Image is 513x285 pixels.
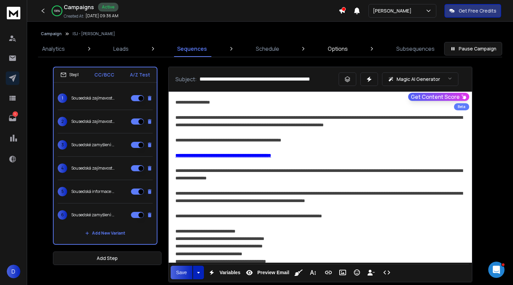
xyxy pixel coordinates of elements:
[328,45,348,53] p: Options
[171,266,192,279] button: Save
[256,270,290,276] span: Preview Email
[58,117,67,126] span: 2
[58,210,67,220] span: 6
[60,72,79,78] div: Step 1
[444,42,502,56] button: Pause Campaign
[113,45,129,53] p: Leads
[98,3,118,12] div: Active
[397,76,440,83] p: Magic AI Generator
[256,45,279,53] p: Schedule
[336,266,349,279] button: Insert Image (⌘P)
[54,9,60,13] p: 100 %
[350,266,363,279] button: Emoticons
[41,31,62,37] button: Campaign
[58,93,67,103] span: 1
[322,266,335,279] button: Insert Link (⌘K)
[218,270,242,276] span: Variables
[252,41,283,57] a: Schedule
[53,67,157,245] li: Step1CC/BCCA/Z Test1Sousedská zajímavost: Investice nejsou jen pro profíky2Sousedská zajímavost: ...
[380,266,393,279] button: Code View
[71,212,115,218] p: Sousedské zamyšlení: Nejste v [PERSON_NAME]
[365,266,378,279] button: Insert Unsubscribe Link
[13,111,18,117] p: 1
[64,14,84,19] p: Created At:
[71,119,115,124] p: Sousedská zajímavost: Není investování jen pro vyvolené?
[71,95,115,101] p: Sousedská zajímavost: Investice nejsou jen pro profíky
[444,4,501,18] button: Get Free Credits
[130,71,150,78] p: A/Z Test
[459,7,496,14] p: Get Free Credits
[85,13,118,19] p: [DATE] 09:36 AM
[58,187,67,196] span: 5
[7,265,20,278] button: D
[173,41,211,57] a: Sequences
[324,41,352,57] a: Options
[64,3,94,11] h1: Campaigns
[175,75,197,83] p: Subject:
[58,163,67,173] span: 4
[392,41,439,57] a: Subsequences
[408,93,469,101] button: Get Content Score
[71,189,115,194] p: Sousedská informace: Když Vám to konečně dává smysl
[53,251,161,265] button: Add Step
[42,45,65,53] p: Analytics
[6,111,19,125] a: 1
[488,262,505,278] iframe: Intercom live chat
[454,103,469,110] div: Beta
[94,71,114,78] p: CC/BCC
[205,266,242,279] button: Variables
[396,45,435,53] p: Subsequences
[73,31,115,37] p: ISJ - [PERSON_NAME]
[71,166,115,171] p: Sousedská zajímavost: Když investice jsou volba
[58,140,67,150] span: 3
[382,72,458,86] button: Magic AI Generator
[292,266,305,279] button: Clean HTML
[243,266,290,279] button: Preview Email
[7,7,20,19] img: logo
[306,266,319,279] button: More Text
[38,41,69,57] a: Analytics
[71,142,115,148] p: Sousedské zamyšlení: Váš účet vydělává? Nebo jen čeká?
[80,226,131,240] button: Add New Variant
[373,7,414,14] p: [PERSON_NAME]
[177,45,207,53] p: Sequences
[109,41,133,57] a: Leads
